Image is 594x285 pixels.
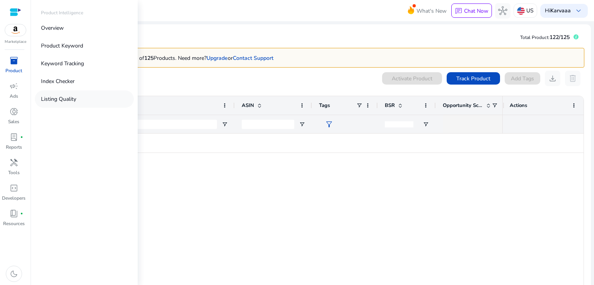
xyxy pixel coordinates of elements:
[10,93,18,100] p: Ads
[233,54,273,62] a: Contact Support
[9,132,19,142] span: lab_profile
[41,77,75,85] p: Index Checker
[9,183,19,193] span: code_blocks
[5,67,22,74] p: Product
[498,6,507,15] span: hub
[41,24,64,32] p: Overview
[9,107,19,116] span: donut_small
[517,7,525,15] img: us.svg
[545,71,560,86] button: download
[545,8,571,14] p: Hi
[416,4,447,18] span: What's New
[548,74,557,83] span: download
[447,72,500,85] button: Track Product
[5,24,26,36] img: amazon.svg
[520,34,550,41] span: Total Product:
[68,120,217,129] input: Product Name Filter Input
[423,121,429,127] button: Open Filter Menu
[6,144,22,151] p: Reports
[5,39,26,45] p: Marketplace
[20,136,23,139] span: fiber_manual_record
[385,102,395,109] span: BSR
[41,42,83,50] p: Product Keyword
[319,102,330,109] span: Tags
[9,158,19,167] span: handyman
[550,34,570,41] span: 122/125
[41,9,83,16] p: Product Intelligence
[207,54,233,62] span: or
[526,4,534,17] p: US
[41,95,76,103] p: Listing Quality
[9,56,19,65] span: inventory_2
[443,102,483,109] span: Opportunity Score
[8,169,20,176] p: Tools
[574,6,583,15] span: keyboard_arrow_down
[324,120,334,129] span: filter_alt
[222,121,228,127] button: Open Filter Menu
[242,102,254,109] span: ASIN
[3,220,25,227] p: Resources
[242,120,294,129] input: ASIN Filter Input
[455,7,463,15] span: chat
[299,121,305,127] button: Open Filter Menu
[20,212,23,215] span: fiber_manual_record
[41,59,84,68] p: Keyword Tracking
[8,118,19,125] p: Sales
[9,209,19,218] span: book_4
[9,269,19,278] span: dark_mode
[464,7,488,15] p: Chat Now
[207,54,228,62] a: Upgrade
[456,75,490,83] span: Track Product
[495,3,510,19] button: hub
[2,195,26,202] p: Developers
[451,3,492,18] button: chatChat Now
[144,54,154,62] b: 125
[550,7,571,14] b: Karvaaa
[9,81,19,91] span: campaign
[510,102,527,109] span: Actions
[63,54,273,62] p: You're reaching your Plan Limit of Products. Need more?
